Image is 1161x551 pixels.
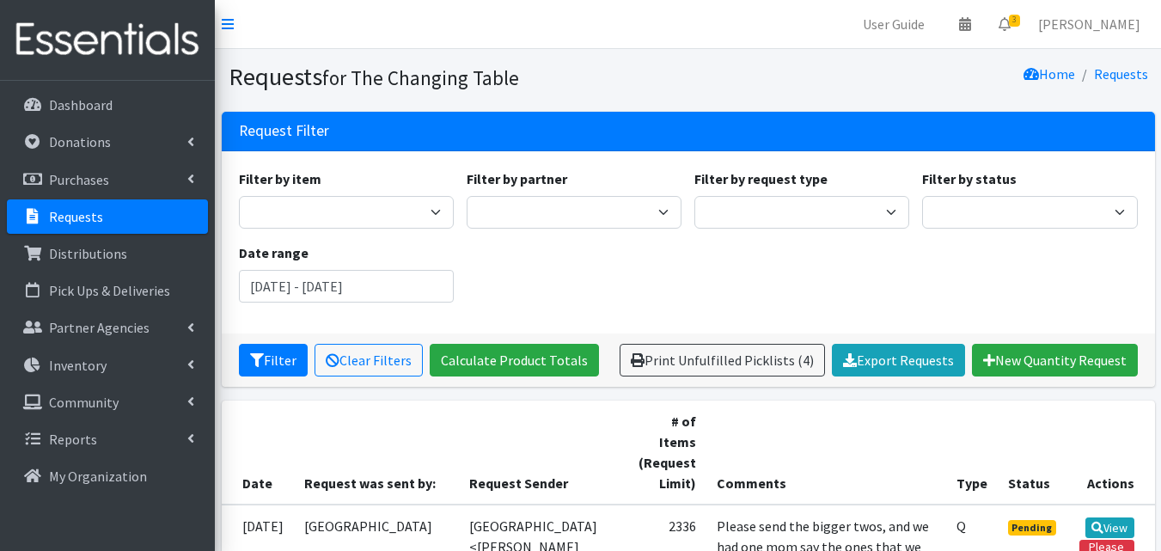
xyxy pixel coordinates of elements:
a: New Quantity Request [972,344,1138,377]
a: Home [1024,65,1075,83]
h3: Request Filter [239,122,329,140]
a: Distributions [7,236,208,271]
a: Purchases [7,162,208,197]
th: Request Sender [459,401,623,505]
img: HumanEssentials [7,11,208,69]
label: Filter by item [239,168,321,189]
p: Reports [49,431,97,448]
a: [PERSON_NAME] [1024,7,1154,41]
p: Distributions [49,245,127,262]
a: Print Unfulfilled Picklists (4) [620,344,825,377]
a: Export Requests [832,344,965,377]
button: Filter [239,344,308,377]
a: Inventory [7,348,208,383]
p: Inventory [49,357,107,374]
label: Filter by partner [467,168,567,189]
th: Date [222,401,294,505]
a: Reports [7,422,208,456]
label: Date range [239,242,309,263]
p: Community [49,394,119,411]
a: 3 [985,7,1024,41]
label: Filter by status [922,168,1017,189]
a: Dashboard [7,88,208,122]
a: Community [7,385,208,419]
th: # of Items (Request Limit) [623,401,706,505]
a: Donations [7,125,208,159]
a: My Organization [7,459,208,493]
span: 3 [1009,15,1020,27]
th: Actions [1069,401,1154,505]
a: Pick Ups & Deliveries [7,273,208,308]
th: Request was sent by: [294,401,459,505]
a: Clear Filters [315,344,423,377]
p: Pick Ups & Deliveries [49,282,170,299]
small: for The Changing Table [322,65,519,90]
p: Dashboard [49,96,113,113]
p: Donations [49,133,111,150]
input: January 1, 2011 - December 31, 2011 [239,270,454,303]
a: Requests [1094,65,1148,83]
a: View [1085,517,1134,538]
abbr: Quantity [956,517,966,535]
th: Type [946,401,998,505]
th: Comments [706,401,946,505]
a: User Guide [849,7,938,41]
span: Pending [1008,520,1057,536]
a: Calculate Product Totals [430,344,599,377]
p: Partner Agencies [49,319,150,336]
p: My Organization [49,468,147,485]
p: Requests [49,208,103,225]
label: Filter by request type [694,168,828,189]
a: Partner Agencies [7,310,208,345]
h1: Requests [229,62,682,92]
a: Requests [7,199,208,234]
p: Purchases [49,171,109,188]
th: Status [998,401,1070,505]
